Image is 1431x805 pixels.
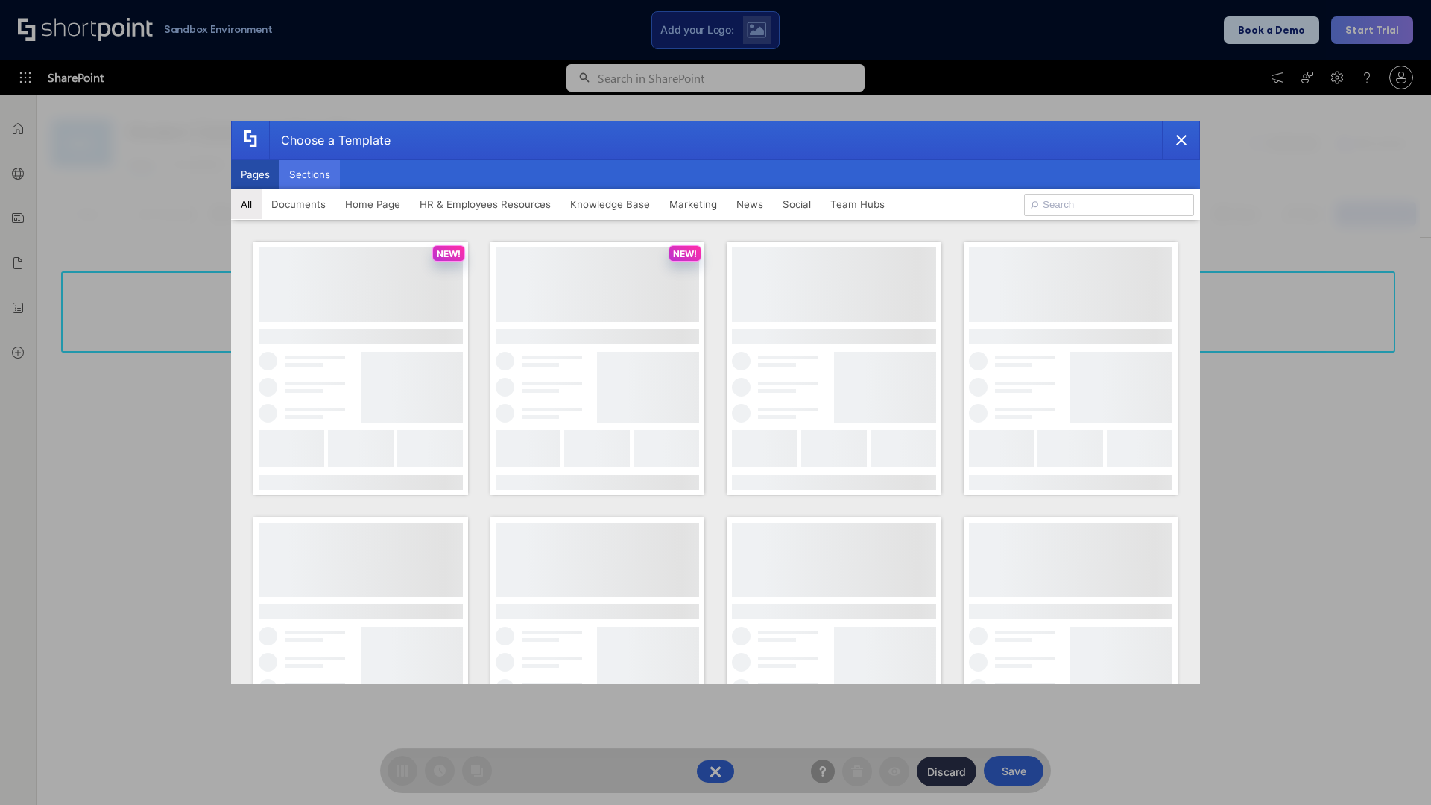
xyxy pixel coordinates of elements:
button: Team Hubs [821,189,894,219]
button: Documents [262,189,335,219]
button: Knowledge Base [560,189,660,219]
button: HR & Employees Resources [410,189,560,219]
button: Pages [231,160,279,189]
button: News [727,189,773,219]
button: Home Page [335,189,410,219]
button: Sections [279,160,340,189]
div: Choose a Template [269,121,391,159]
p: NEW! [437,248,461,259]
button: All [231,189,262,219]
button: Marketing [660,189,727,219]
input: Search [1024,194,1194,216]
button: Social [773,189,821,219]
p: NEW! [673,248,697,259]
iframe: Chat Widget [1356,733,1431,805]
div: template selector [231,121,1200,684]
